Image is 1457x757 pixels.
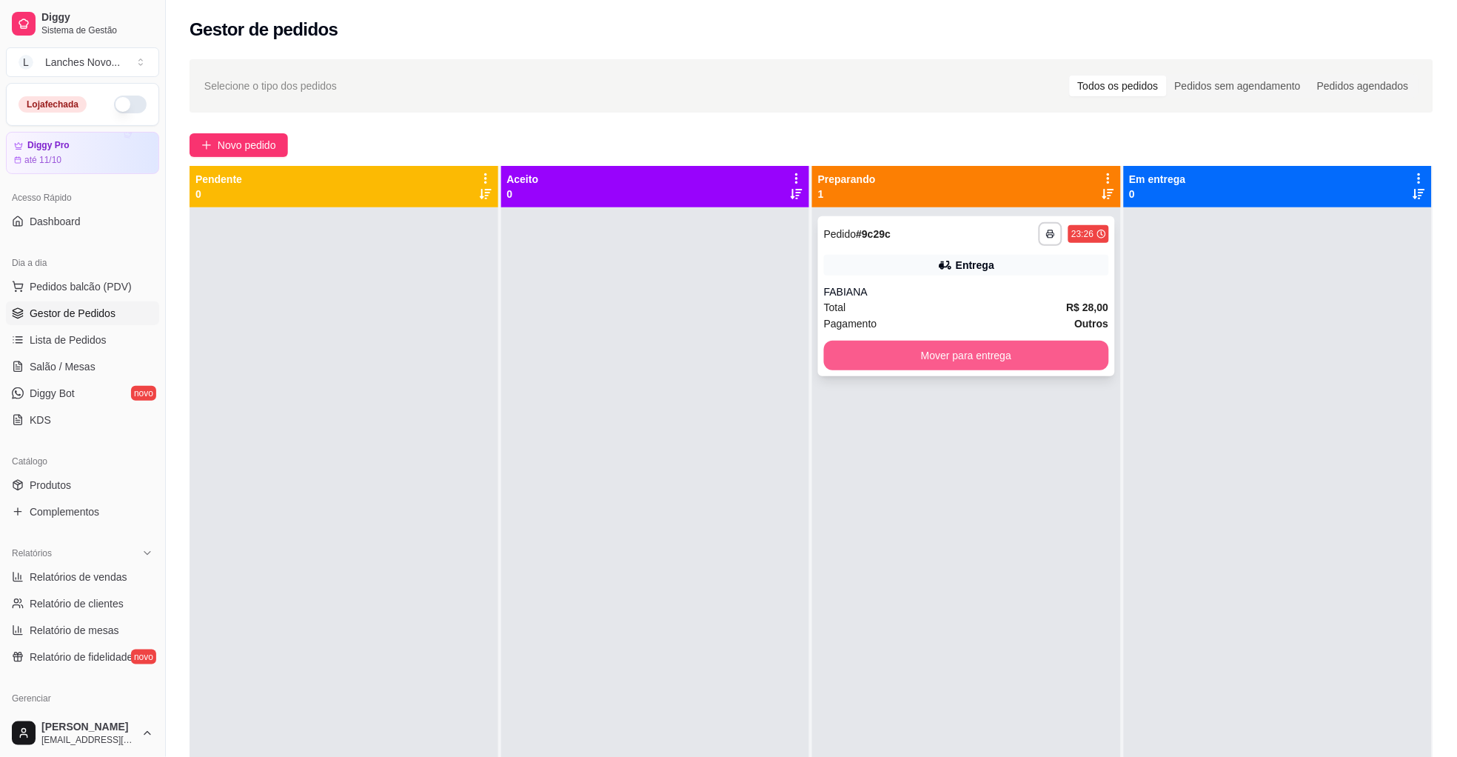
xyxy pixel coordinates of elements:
span: plus [201,140,212,150]
a: DiggySistema de Gestão [6,6,159,41]
a: KDS [6,408,159,432]
span: [EMAIL_ADDRESS][DOMAIN_NAME] [41,734,135,746]
span: Relatório de clientes [30,596,124,611]
div: Dia a dia [6,251,159,275]
p: Preparando [818,172,876,187]
a: Gestor de Pedidos [6,301,159,325]
span: Relatório de fidelidade [30,650,133,664]
button: Select a team [6,47,159,77]
span: KDS [30,413,51,427]
a: Relatório de clientes [6,592,159,616]
span: Diggy Bot [30,386,75,401]
a: Diggy Botnovo [6,381,159,405]
h2: Gestor de pedidos [190,18,338,41]
span: Complementos [30,504,99,519]
p: Pendente [195,172,242,187]
span: L [19,55,33,70]
p: 0 [195,187,242,201]
a: Complementos [6,500,159,524]
article: até 11/10 [24,154,61,166]
p: Em entrega [1130,172,1186,187]
span: Gestor de Pedidos [30,306,115,321]
a: Dashboard [6,210,159,233]
strong: Outros [1075,318,1109,330]
div: Catálogo [6,450,159,473]
strong: # 9c29c [857,228,891,240]
a: Relatório de fidelidadenovo [6,645,159,669]
span: Pedido [824,228,857,240]
span: Total [824,299,846,316]
a: Lista de Pedidos [6,328,159,352]
button: [PERSON_NAME][EMAIL_ADDRESS][DOMAIN_NAME] [6,716,159,751]
strong: R$ 28,00 [1067,301,1109,313]
span: Relatório de mesas [30,623,119,638]
button: Alterar Status [114,96,147,113]
a: Salão / Mesas [6,355,159,378]
div: Pedidos sem agendamento [1167,76,1309,96]
div: Gerenciar [6,687,159,710]
a: Relatório de mesas [6,618,159,642]
div: Loja fechada [19,96,87,113]
article: Diggy Pro [27,140,70,151]
p: 0 [507,187,539,201]
div: Pedidos agendados [1309,76,1417,96]
span: Dashboard [30,214,81,229]
div: FABIANA [824,284,1109,299]
div: Todos os pedidos [1070,76,1167,96]
a: Produtos [6,473,159,497]
span: Sistema de Gestão [41,24,153,36]
p: Aceito [507,172,539,187]
span: Relatórios [12,547,52,559]
span: Novo pedido [218,137,276,153]
div: Entrega [956,258,994,273]
span: Diggy [41,11,153,24]
span: [PERSON_NAME] [41,721,135,734]
span: Pagamento [824,316,877,332]
span: Salão / Mesas [30,359,96,374]
span: Produtos [30,478,71,493]
span: Relatórios de vendas [30,570,127,584]
span: Lista de Pedidos [30,333,107,347]
button: Novo pedido [190,133,288,157]
p: 1 [818,187,876,201]
button: Pedidos balcão (PDV) [6,275,159,299]
p: 0 [1130,187,1186,201]
div: Lanches Novo ... [45,55,120,70]
a: Relatórios de vendas [6,565,159,589]
span: Pedidos balcão (PDV) [30,279,132,294]
button: Mover para entrega [824,341,1109,370]
a: Diggy Proaté 11/10 [6,132,159,174]
div: 23:26 [1071,228,1093,240]
div: Acesso Rápido [6,186,159,210]
span: Selecione o tipo dos pedidos [204,78,337,94]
